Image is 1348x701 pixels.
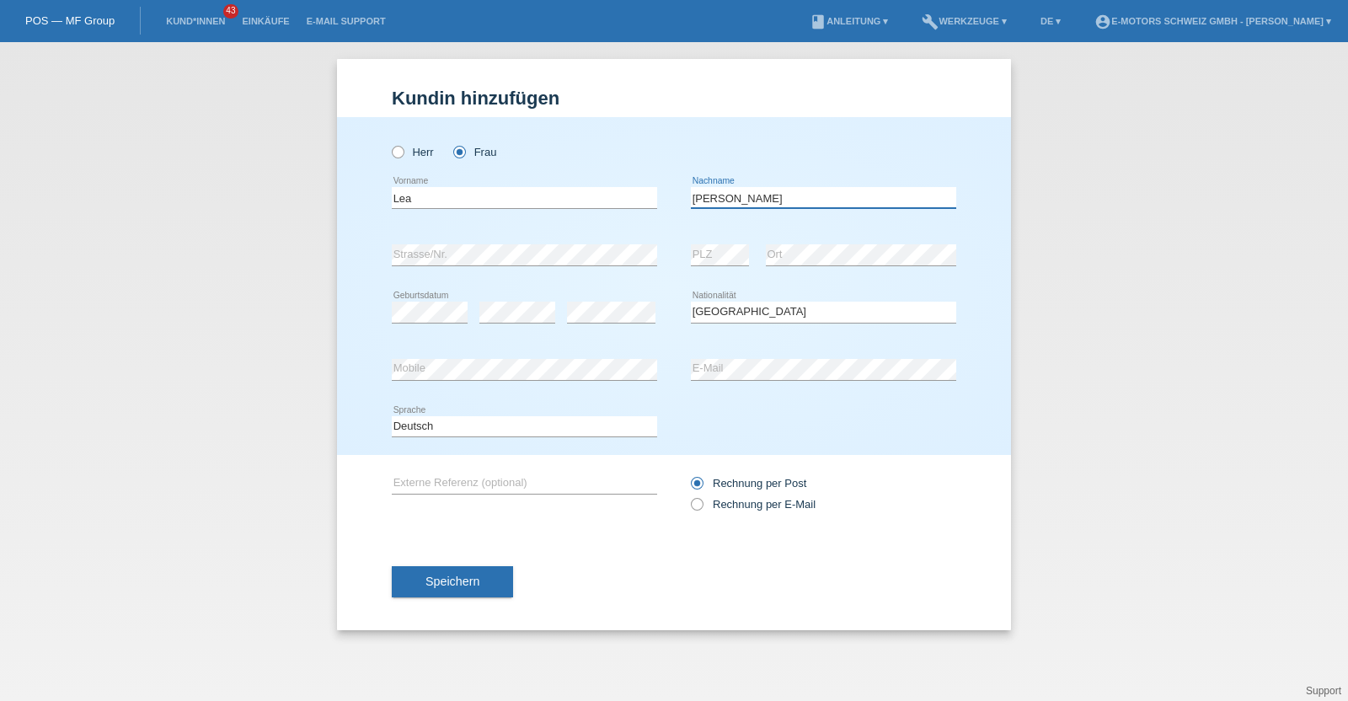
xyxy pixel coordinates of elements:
i: book [810,13,826,30]
input: Herr [392,146,403,157]
h1: Kundin hinzufügen [392,88,956,109]
i: account_circle [1094,13,1111,30]
a: bookAnleitung ▾ [801,16,896,26]
a: DE ▾ [1032,16,1069,26]
a: E-Mail Support [298,16,394,26]
a: Kund*innen [158,16,233,26]
input: Frau [453,146,464,157]
span: Speichern [425,575,479,588]
a: Einkäufe [233,16,297,26]
a: Support [1306,685,1341,697]
button: Speichern [392,566,513,598]
input: Rechnung per Post [691,477,702,498]
input: Rechnung per E-Mail [691,498,702,519]
label: Frau [453,146,496,158]
a: account_circleE-Motors Schweiz GmbH - [PERSON_NAME] ▾ [1086,16,1340,26]
i: build [922,13,939,30]
a: buildWerkzeuge ▾ [913,16,1015,26]
label: Herr [392,146,434,158]
label: Rechnung per E-Mail [691,498,816,511]
span: 43 [223,4,238,19]
label: Rechnung per Post [691,477,806,490]
a: POS — MF Group [25,14,115,27]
